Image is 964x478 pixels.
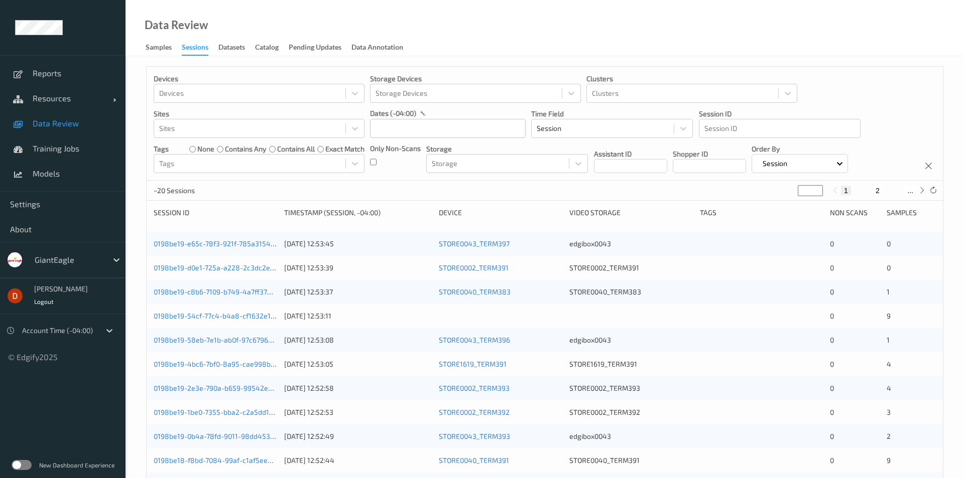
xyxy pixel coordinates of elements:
span: 9 [887,456,891,464]
div: Data Annotation [351,42,403,55]
a: 0198be18-f8bd-7084-99af-c1af5ee8e345 [154,456,289,464]
label: none [197,144,214,154]
div: Tags [700,208,823,218]
span: 0 [830,311,834,320]
div: [DATE] 12:53:08 [284,335,432,345]
div: STORE0002_TERM391 [569,263,693,273]
div: Samples [887,208,936,218]
a: Data Annotation [351,41,413,55]
p: dates (-04:00) [370,108,416,118]
span: 0 [830,336,834,344]
p: Session ID [699,109,861,119]
div: Sessions [182,42,208,56]
div: Video Storage [569,208,693,218]
a: 0198be19-c8b6-7109-b749-4a7ff3753a8b [154,287,288,296]
div: STORE0002_TERM392 [569,407,693,417]
span: 0 [830,287,834,296]
p: Assistant ID [594,149,667,159]
a: Samples [146,41,182,55]
a: 0198be19-0b4a-78fd-9011-98dd45369bfb [154,432,289,440]
div: [DATE] 12:52:58 [284,383,432,393]
p: Time Field [531,109,693,119]
button: ... [904,186,916,195]
p: Session [759,158,791,169]
p: Clusters [586,74,797,84]
div: Data Review [145,20,208,30]
a: STORE0002_TERM391 [439,263,509,272]
span: 3 [887,408,891,416]
div: [DATE] 12:53:39 [284,263,432,273]
label: exact match [325,144,365,154]
a: STORE0043_TERM396 [439,336,510,344]
div: Samples [146,42,172,55]
a: Datasets [218,41,255,55]
p: Storage Devices [370,74,581,84]
span: 0 [830,239,834,248]
span: 0 [830,456,834,464]
a: 0198be19-58eb-7e1b-ab0f-97c67962d119 [154,336,286,344]
a: STORE0002_TERM393 [439,384,510,392]
a: STORE0043_TERM393 [439,432,510,440]
span: 9 [887,311,891,320]
span: 0 [830,360,834,368]
div: [DATE] 12:53:11 [284,311,432,321]
p: Only Non-Scans [370,143,421,153]
span: 0 [830,263,834,272]
a: 0198be19-2e3e-790a-b659-99542e02e941 [154,384,292,392]
a: 0198be19-e65c-78f3-921f-785a31544465 [154,239,288,248]
div: [DATE] 12:53:05 [284,359,432,369]
a: 0198be19-d0e1-725a-a228-2c3dc2ee78cc [154,263,289,272]
p: Tags [154,144,169,154]
div: [DATE] 12:52:53 [284,407,432,417]
div: [DATE] 12:52:44 [284,455,432,465]
p: Devices [154,74,365,84]
div: Non Scans [830,208,879,218]
div: STORE0002_TERM393 [569,383,693,393]
div: edgibox0043 [569,431,693,441]
span: 0 [830,408,834,416]
span: 1 [887,287,890,296]
div: [DATE] 12:53:45 [284,239,432,249]
a: STORE0002_TERM392 [439,408,510,416]
button: 1 [841,186,851,195]
a: Sessions [182,41,218,56]
span: 0 [830,432,834,440]
span: 0 [887,239,891,248]
span: 0 [830,384,834,392]
div: Session ID [154,208,277,218]
a: Pending Updates [289,41,351,55]
div: edgibox0043 [569,335,693,345]
a: STORE0040_TERM391 [439,456,509,464]
div: STORE0040_TERM383 [569,287,693,297]
p: Sites [154,109,365,119]
span: 1 [887,336,890,344]
button: 2 [873,186,883,195]
p: ~20 Sessions [154,186,229,196]
div: Catalog [255,42,279,55]
div: STORE1619_TERM391 [569,359,693,369]
p: Order By [752,144,848,154]
div: Timestamp (Session, -04:00) [284,208,432,218]
span: 0 [887,263,891,272]
div: [DATE] 12:53:37 [284,287,432,297]
label: contains all [277,144,315,154]
p: Storage [426,144,588,154]
a: STORE0043_TERM397 [439,239,510,248]
div: Pending Updates [289,42,341,55]
div: STORE0040_TERM391 [569,455,693,465]
a: Catalog [255,41,289,55]
div: [DATE] 12:52:49 [284,431,432,441]
a: 0198be19-1be0-7355-bba2-c2a5dd14faed [154,408,288,416]
span: 4 [887,384,891,392]
a: STORE0040_TERM383 [439,287,511,296]
a: 0198be19-4bc6-7bf0-8a95-cae998b13e09 [154,360,290,368]
a: 0198be19-54cf-77c4-b4a8-cf1632e14b07 [154,311,287,320]
div: edgibox0043 [569,239,693,249]
a: STORE1619_TERM391 [439,360,507,368]
span: 4 [887,360,891,368]
div: Datasets [218,42,245,55]
p: Shopper ID [673,149,746,159]
div: Device [439,208,562,218]
span: 2 [887,432,891,440]
label: contains any [225,144,266,154]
